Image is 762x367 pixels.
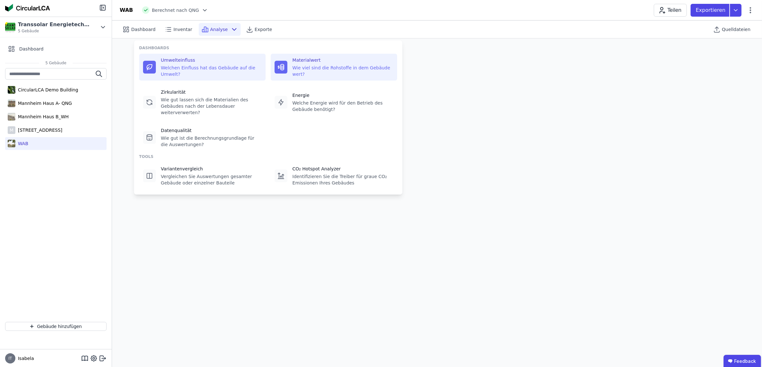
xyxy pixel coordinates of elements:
[18,28,92,34] span: 5 Gebäude
[139,45,397,51] div: DASHBOARDS
[5,4,50,12] img: Concular
[8,138,15,149] img: WAB
[293,92,393,98] div: Energie
[5,22,15,32] img: Transsolar Energietechnik
[9,356,12,360] span: IT
[293,166,393,172] div: CO₂ Hotspot Analyzer
[293,65,393,77] div: Wie viel sind die Rohstoffe in dem Gebäude wert?
[293,57,393,63] div: Materialwert
[293,100,393,113] div: Welche Energie wird für den Betrieb des Gebäude benötigt?
[161,135,262,148] div: Wie gut ist die Berechnungsgrundlage für die Auswertungen?
[39,60,73,66] span: 5 Gebäude
[696,6,727,14] p: Exportieren
[19,46,44,52] span: Dashboard
[161,166,262,172] div: Variantenvergleich
[131,26,156,33] span: Dashboard
[15,113,69,120] div: Mannheim Haus B_WH
[161,89,262,95] div: Zirkularität
[173,26,192,33] span: Inventar
[654,4,687,17] button: Teilen
[15,127,62,133] div: [STREET_ADDRESS]
[139,154,397,159] div: TOOLS
[255,26,272,33] span: Exporte
[8,126,15,134] div: M
[15,355,34,362] span: Isabela
[120,6,133,14] div: WAB
[15,87,78,93] div: CircularLCA Demo Building
[18,21,92,28] div: Transsolar Energietechnik
[5,322,107,331] button: Gebäude hinzufügen
[8,112,15,122] img: Mannheim Haus B_WH
[161,97,262,116] div: Wie gut lassen sich die Materialien des Gebäudes nach der Lebensdauer weiterverwerten?
[15,100,72,106] div: Mannheim Haus A- QNG
[722,26,750,33] span: Quelldateien
[161,65,262,77] div: Welchen Einfluss hat das Gebäude auf die Umwelt?
[152,7,199,13] span: Berechnet nach QNG
[293,173,393,186] div: Identifizieren Sie die Treiber für graue CO₂ Emissionen Ihres Gebäudes
[161,173,262,186] div: Vergleichen Sie Auswertungen gesamter Gebäude oder einzelner Bauteile
[161,57,262,63] div: Umwelteinfluss
[161,127,262,134] div: Datenqualität
[15,140,28,147] div: WAB
[210,26,228,33] span: Analyse
[8,98,15,108] img: Mannheim Haus A- QNG
[8,85,15,95] img: CircularLCA Demo Building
